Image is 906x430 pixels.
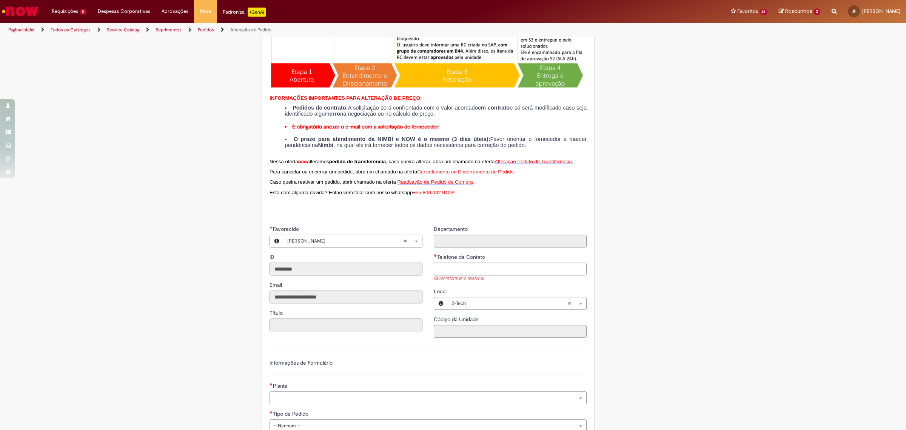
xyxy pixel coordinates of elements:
li: A solicitação será confrontada com o valor acordado e só será modificado caso seja identificado a... [285,105,587,117]
span: Telefone de Contato [437,254,487,260]
a: Rascunhos [779,8,820,15]
span: Requisições [52,8,78,15]
label: Somente leitura - Título [270,309,284,317]
span: Necessários - Planta [273,382,289,389]
span: Rascunhos [785,8,812,15]
label: Somente leitura - Departamento [434,225,469,233]
label: Somente leitura - Código da Unidade [434,316,480,323]
strong: Pedidos de contrato: [293,105,348,111]
p: +GenAi [248,8,266,17]
a: Cancelamento ou Encerramento de Pedido [417,168,514,175]
button: Favorecido, Visualizar este registro Jose Carlos Dos Santos Filho [270,235,284,247]
label: Informações de Formulário [270,359,333,366]
span: Despesas Corporativas [98,8,150,15]
input: Telefone de Contato [434,263,587,275]
a: Alteração Pedido de Transferência [495,158,572,164]
a: Reativação de Pedido de Compra [398,178,473,185]
span: Para cancelar ou encerrar um pedido, abra um chamado na oferta [270,169,417,175]
span: . [572,159,573,164]
abbr: Limpar campo Favorecido [399,235,411,247]
input: Departamento [434,235,587,247]
span: JF [852,9,856,14]
span: Favoritos [737,8,758,15]
span: Necessários [270,383,273,386]
a: Suprimentos [156,27,182,33]
input: Código da Unidade [434,325,587,338]
img: ServiceNow [1,4,40,19]
a: Limpar campo Planta [270,391,587,404]
span: [PERSON_NAME] [287,235,403,247]
span: Caso queira reativar um pedido, abrir chamado na oferta [270,179,396,185]
span: Necessários [270,411,273,414]
li: Favor orientar o fornecedor a marcar pendência na , na qual ele irá fornecer todos os dados neces... [285,136,587,148]
label: Somente leitura - ID [270,253,276,261]
span: More [200,8,211,15]
span: Necessários - Favorecido [273,226,300,232]
span: não [298,159,307,164]
strong: erro [330,111,341,117]
span: 11 [80,9,86,15]
a: Alteração de Pedido [230,27,271,33]
span: Necessários [434,254,437,257]
span: Está com alguma dúvida? Então vem falar com nosso whatsapp [270,190,413,195]
a: Todos os Catálogos [51,27,91,33]
span: Obrigatório Preenchido [270,226,273,229]
span: +55 800 042 0403 [413,190,453,195]
span: INFORMAÇÕES IMPORTANTES PARA ALTERAÇÃO DE PREÇO: [270,95,422,101]
strong: Nimbi [318,142,333,148]
span: ! [453,190,455,195]
strong: em contrato [478,105,510,111]
input: ID [270,263,422,275]
a: Z-TechLimpar campo Local [448,297,586,309]
span: 22 [760,9,768,15]
strong: O prazo para atendimento da NIMBI e NOW é o mesmo (3 dias úteis): [294,136,490,142]
span: 2 [814,8,820,15]
div: Padroniza [223,8,266,17]
span: Z-Tech [451,297,567,309]
ul: Trilhas de página [6,23,598,37]
span: Aprovações [162,8,188,15]
span: Reativação de Pedido de Compra [398,179,473,185]
span: Nessa oferta [270,159,298,164]
span: Somente leitura - Departamento [434,226,469,232]
span: [PERSON_NAME] [862,8,900,14]
abbr: Limpar campo Local [564,297,575,309]
strong: pedido de transferência [329,159,386,164]
a: Página inicial [8,27,34,33]
input: Email [270,291,422,303]
button: Local, Visualizar este registro Z-Tech [434,297,448,309]
a: Pedidos [198,27,214,33]
input: Título [270,319,422,331]
div: Favor informar o telefone! [434,275,587,282]
span: Somente leitura - Código da Unidade [434,316,480,323]
a: Service Catalog [107,27,139,33]
span: alteramos , caso queira alterar, abra um chamado na oferta [307,159,495,164]
a: [PERSON_NAME]Limpar campo Favorecido [284,235,422,247]
span: Cancelamento ou Encerramento de Pedido [417,169,514,175]
strong: É obrigatório anexar o e-mail com a solicitação do fornecedor! [292,123,439,130]
span: Alteração Pedido de Transferência [495,159,572,164]
label: Somente leitura - Email [270,281,284,289]
span: Tipo de Pedido [273,410,310,417]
